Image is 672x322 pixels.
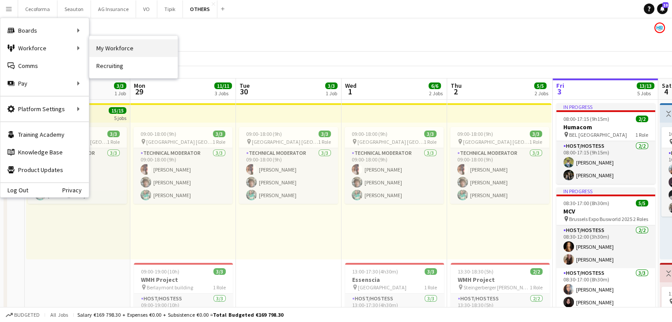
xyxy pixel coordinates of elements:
[77,311,283,318] div: Salary €169 798.30 + Expenses €0.00 + Subsistence €0.00 =
[358,284,406,291] span: [GEOGRAPHIC_DATA]
[134,276,233,284] h3: WMH Project
[424,139,437,145] span: 1 Role
[109,107,126,114] span: 15/15
[451,82,462,90] span: Thu
[569,131,627,138] span: BEL [GEOGRAPHIC_DATA]
[213,139,225,145] span: 1 Role
[662,82,672,90] span: Sat
[345,127,444,204] app-job-card: 09:00-18:00 (9h)3/3 [GEOGRAPHIC_DATA] [GEOGRAPHIC_DATA]1 RoleTechnical Moderator3/309:00-18:00 (9...
[114,114,126,121] div: 5 jobs
[457,131,493,137] span: 09:00-18:00 (9h)
[325,82,338,89] span: 3/3
[239,127,338,204] app-job-card: 09:00-18:00 (9h)3/3 [GEOGRAPHIC_DATA] [GEOGRAPHIC_DATA]1 RoleTechnical Moderator3/309:00-18:00 (9...
[238,86,250,97] span: 30
[136,0,157,18] button: VO
[89,57,178,75] a: Recruiting
[463,139,529,145] span: [GEOGRAPHIC_DATA] [GEOGRAPHIC_DATA]
[0,161,89,179] a: Product Updates
[556,187,655,318] app-job-card: In progress08:30-17:00 (8h30m)5/5MCV Brussels Expo Busworld 20252 RolesHost/Hostess2/208:30-12:00...
[107,131,120,137] span: 3/3
[246,131,282,137] span: 09:00-18:00 (9h)
[107,139,120,145] span: 1 Role
[89,39,178,57] a: My Workforce
[318,139,331,145] span: 1 Role
[352,268,398,275] span: 13:00-17:30 (4h30m)
[352,131,387,137] span: 09:00-18:00 (9h)
[450,127,549,204] app-job-card: 09:00-18:00 (9h)3/3 [GEOGRAPHIC_DATA] [GEOGRAPHIC_DATA]1 RoleTechnical Moderator3/309:00-18:00 (9...
[133,148,232,204] app-card-role: Technical Moderator3/309:00-18:00 (9h)[PERSON_NAME][PERSON_NAME][PERSON_NAME]
[556,225,655,268] app-card-role: Host/Hostess2/208:30-12:00 (3h30m)[PERSON_NAME][PERSON_NAME]
[556,82,564,90] span: Fri
[633,216,648,222] span: 2 Roles
[530,131,542,137] span: 3/3
[661,86,672,97] span: 4
[14,312,40,318] span: Budgeted
[556,103,655,184] app-job-card: In progress08:00-17:15 (9h15m)2/2Humacom BEL [GEOGRAPHIC_DATA]1 RoleHost/Hostess2/208:00-17:15 (9...
[91,0,136,18] button: AG Insurance
[49,311,70,318] span: All jobs
[146,139,213,145] span: [GEOGRAPHIC_DATA] [GEOGRAPHIC_DATA]
[0,100,89,118] div: Platform Settings
[140,131,176,137] span: 09:00-18:00 (9h)
[0,39,89,57] div: Workforce
[657,4,668,14] a: 10
[425,268,437,275] span: 3/3
[239,82,250,90] span: Tue
[0,22,89,39] div: Boards
[429,82,441,89] span: 6/6
[637,82,654,89] span: 13/13
[345,276,444,284] h3: Essenscia
[556,103,655,110] div: In progress
[57,0,91,18] button: Seauton
[636,200,648,206] span: 5/5
[662,2,668,8] span: 10
[635,131,648,138] span: 1 Role
[555,86,564,97] span: 3
[458,268,494,275] span: 13:30-18:30 (5h)
[4,310,41,320] button: Budgeted
[449,86,462,97] span: 2
[252,139,318,145] span: [GEOGRAPHIC_DATA] [GEOGRAPHIC_DATA]
[556,187,655,195] div: In progress
[183,0,217,18] button: OTHERS
[563,116,609,122] span: 08:00-17:15 (9h15m)
[345,82,357,90] span: Wed
[463,284,530,291] span: Steingerberger [PERSON_NAME] Hotel
[213,284,226,291] span: 1 Role
[213,311,283,318] span: Total Budgeted €169 798.30
[534,82,547,89] span: 5/5
[530,268,543,275] span: 2/2
[213,268,226,275] span: 3/3
[213,131,225,137] span: 3/3
[636,116,648,122] span: 2/2
[62,187,89,194] a: Privacy
[357,139,424,145] span: [GEOGRAPHIC_DATA] [GEOGRAPHIC_DATA]
[569,216,632,222] span: Brussels Expo Busworld 2025
[239,148,338,204] app-card-role: Technical Moderator3/309:00-18:00 (9h)[PERSON_NAME][PERSON_NAME][PERSON_NAME]
[637,90,654,97] div: 5 Jobs
[141,268,179,275] span: 09:00-19:00 (10h)
[326,90,337,97] div: 1 Job
[215,90,232,97] div: 3 Jobs
[556,141,655,184] app-card-role: Host/Hostess2/208:00-17:15 (9h15m)[PERSON_NAME][PERSON_NAME]
[147,284,193,291] span: Berlaymont building
[344,86,357,97] span: 1
[429,90,443,97] div: 2 Jobs
[133,127,232,204] app-job-card: 09:00-18:00 (9h)3/3 [GEOGRAPHIC_DATA] [GEOGRAPHIC_DATA]1 RoleTechnical Moderator3/309:00-18:00 (9...
[654,22,665,33] app-user-avatar: HR Team
[535,90,548,97] div: 2 Jobs
[0,143,89,161] a: Knowledge Base
[0,187,28,194] a: Log Out
[157,0,183,18] button: Tipik
[114,90,126,97] div: 1 Job
[450,148,549,204] app-card-role: Technical Moderator3/309:00-18:00 (9h)[PERSON_NAME][PERSON_NAME][PERSON_NAME]
[424,131,437,137] span: 3/3
[529,139,542,145] span: 1 Role
[556,123,655,131] h3: Humacom
[114,82,126,89] span: 3/3
[424,284,437,291] span: 1 Role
